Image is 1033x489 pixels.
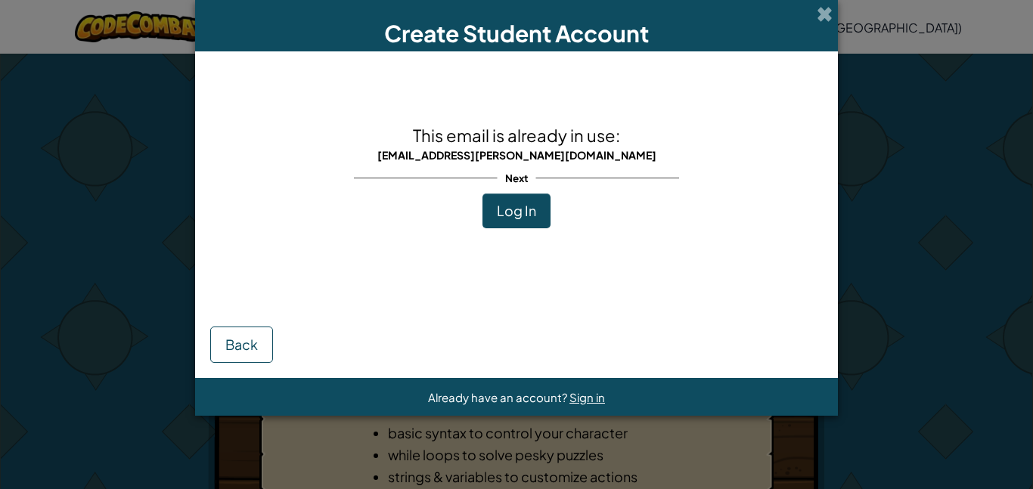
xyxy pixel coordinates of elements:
[428,390,569,404] span: Already have an account?
[497,202,536,219] span: Log In
[482,193,551,228] button: Log In
[569,390,605,404] a: Sign in
[377,148,656,162] span: [EMAIL_ADDRESS][PERSON_NAME][DOMAIN_NAME]
[225,336,258,353] span: Back
[384,19,649,48] span: Create Student Account
[498,167,536,189] span: Next
[413,125,620,146] span: This email is already in use:
[210,327,273,363] button: Back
